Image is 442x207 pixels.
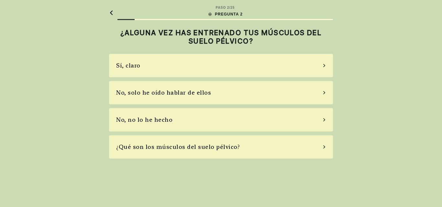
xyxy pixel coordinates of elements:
[116,61,140,70] div: Sí, claro
[116,88,211,97] div: No, solo he oído hablar de ellos
[216,5,235,10] div: PASO 2 / 25
[116,115,172,124] div: No, no lo he hecho
[116,142,240,151] div: ¿Qué son los músculos del suelo pélvico?
[208,11,243,17] div: PREGUNTA 2
[109,28,333,46] h2: ¿ALGUNA VEZ HAS ENTRENADO TUS MÚSCULOS DEL SUELO PÉLVICO?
